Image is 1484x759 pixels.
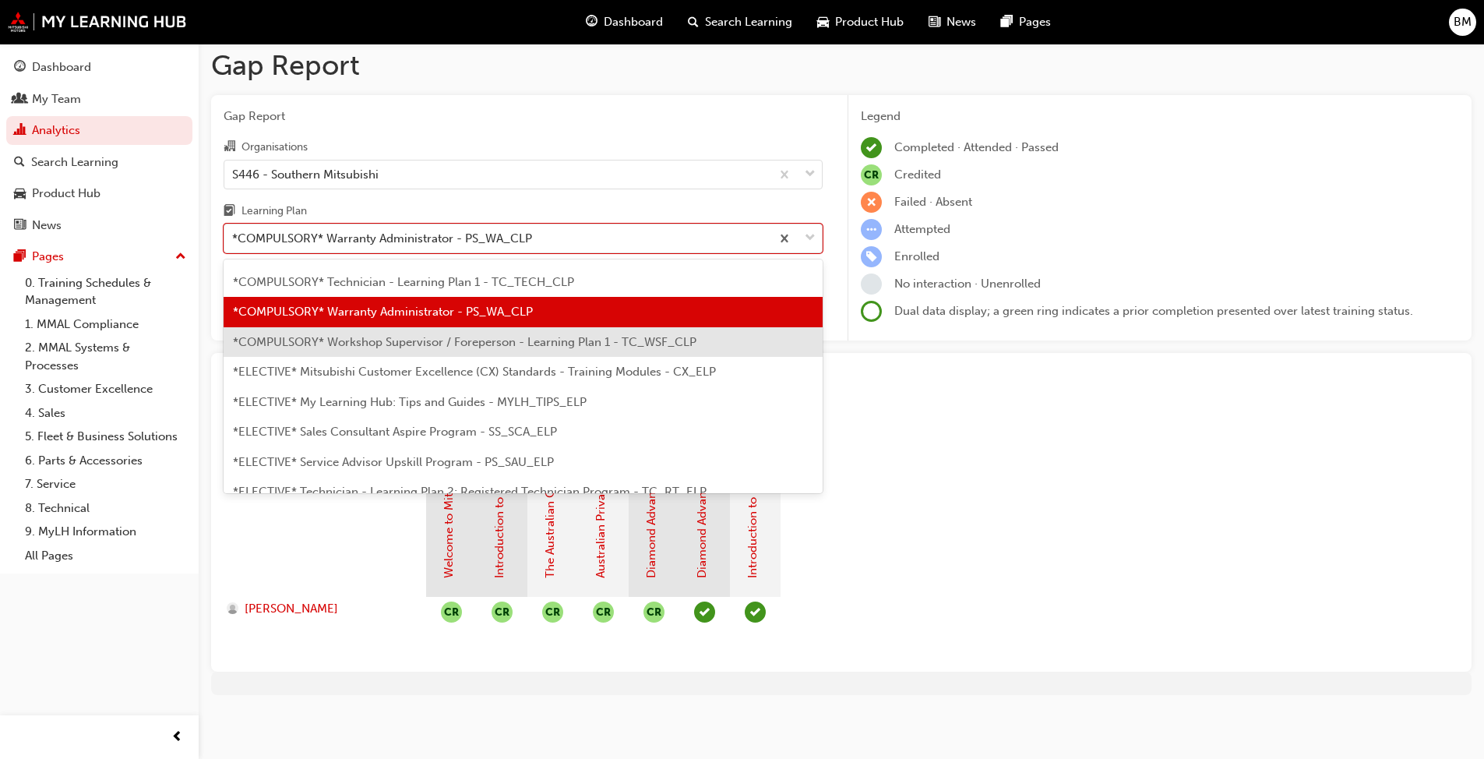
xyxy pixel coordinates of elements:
span: learningplan-icon [224,205,235,219]
div: My Team [32,90,81,108]
span: news-icon [14,219,26,233]
a: 9. MyLH Information [19,520,192,544]
span: learningRecordVerb_PASS-icon [745,602,766,623]
div: Search Learning [31,154,118,171]
a: 7. Service [19,472,192,496]
span: Credited [894,168,941,182]
span: people-icon [14,93,26,107]
span: Search Learning [705,13,792,31]
span: null-icon [861,164,882,185]
span: Pages [1019,13,1051,31]
span: *ELECTIVE* My Learning Hub: Tips and Guides - MYLH_TIPS_ELP [233,395,587,409]
div: News [32,217,62,235]
a: 5. Fleet & Business Solutions [19,425,192,449]
span: News [946,13,976,31]
a: guage-iconDashboard [573,6,675,38]
span: car-icon [817,12,829,32]
a: news-iconNews [916,6,989,38]
span: learningRecordVerb_NONE-icon [861,274,882,295]
button: BM [1449,9,1476,36]
span: guage-icon [14,61,26,75]
a: pages-iconPages [989,6,1063,38]
span: *ELECTIVE* Service Advisor Upskill Program - PS_SAU_ELP [233,455,554,469]
button: null-icon [441,602,462,623]
span: Product Hub [835,13,904,31]
span: *ELECTIVE* Mitsubishi Customer Excellence (CX) Standards - Training Modules - CX_ELP [233,365,716,379]
div: Product Hub [32,185,100,203]
img: mmal [8,12,187,32]
span: [PERSON_NAME] [245,600,338,618]
span: learningRecordVerb_COMPLETE-icon [861,137,882,158]
span: pages-icon [14,250,26,264]
span: *COMPULSORY* Warranty Administrator - PS_WA_CLP [233,305,533,319]
a: 3. Customer Excellence [19,377,192,401]
span: prev-icon [171,728,183,747]
a: Analytics [6,116,192,145]
div: Legend [861,108,1459,125]
a: 6. Parts & Accessories [19,449,192,473]
span: organisation-icon [224,140,235,154]
button: Pages [6,242,192,271]
button: null-icon [593,602,614,623]
span: *ELECTIVE* Technician - Learning Plan 2: Registered Technician Program - TC_RT_ELP [233,485,707,499]
button: null-icon [643,602,664,623]
a: Product Hub [6,179,192,208]
span: learningRecordVerb_ATTEMPT-icon [861,219,882,240]
a: 4. Sales [19,401,192,425]
span: *COMPULSORY* Technician - Learning Plan 1 - TC_TECH_CLP [233,275,574,289]
span: learningRecordVerb_FAIL-icon [861,192,882,213]
span: car-icon [14,187,26,201]
span: Dashboard [604,13,663,31]
div: Organisations [241,139,308,155]
span: guage-icon [586,12,597,32]
span: Completed · Attended · Passed [894,140,1059,154]
span: Enrolled [894,249,939,263]
a: 0. Training Schedules & Management [19,271,192,312]
span: search-icon [688,12,699,32]
span: Dual data display; a green ring indicates a prior completion presented over latest training status. [894,304,1413,318]
div: Pages [32,248,64,266]
span: *COMPULSORY* Workshop Supervisor / Foreperson - Learning Plan 1 - TC_WSF_CLP [233,335,696,349]
span: *ELECTIVE* Sales Consultant Aspire Program - SS_SCA_ELP [233,425,557,439]
a: My Team [6,85,192,114]
a: All Pages [19,544,192,568]
span: learningRecordVerb_PASS-icon [694,602,715,623]
span: up-icon [175,247,186,267]
a: 2. MMAL Systems & Processes [19,336,192,377]
span: down-icon [805,228,816,249]
span: Attempted [894,222,950,236]
span: down-icon [805,164,816,185]
span: pages-icon [1001,12,1013,32]
a: 8. Technical [19,496,192,521]
span: chart-icon [14,124,26,138]
span: No interaction · Unenrolled [894,277,1041,291]
button: null-icon [542,602,563,623]
button: null-icon [492,602,513,623]
span: learningRecordVerb_ENROLL-icon [861,246,882,267]
a: Dashboard [6,53,192,82]
span: Gap Report [224,108,823,125]
a: [PERSON_NAME] [227,600,411,618]
a: News [6,211,192,240]
h1: Gap Report [211,48,1472,83]
div: Learning Plan [241,203,307,219]
a: search-iconSearch Learning [675,6,805,38]
button: DashboardMy TeamAnalyticsSearch LearningProduct HubNews [6,50,192,242]
a: car-iconProduct Hub [805,6,916,38]
a: Introduction to MiDealerAssist [746,415,760,578]
span: BM [1454,13,1472,31]
a: Search Learning [6,148,192,177]
span: search-icon [14,156,25,170]
div: S446 - Southern Mitsubishi [232,165,379,183]
div: *COMPULSORY* Warranty Administrator - PS_WA_CLP [232,230,532,248]
a: 1. MMAL Compliance [19,312,192,337]
div: Dashboard [32,58,91,76]
span: Failed · Absent [894,195,972,209]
